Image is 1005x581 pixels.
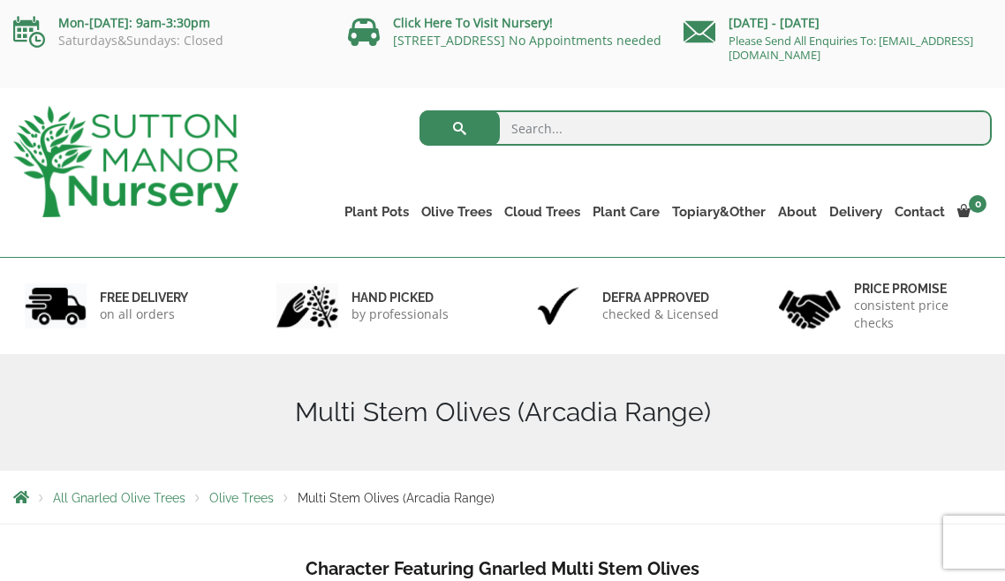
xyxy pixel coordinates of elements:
img: 2.jpg [276,283,338,328]
a: Please Send All Enquiries To: [EMAIL_ADDRESS][DOMAIN_NAME] [729,33,973,63]
p: consistent price checks [854,297,981,332]
a: 0 [951,200,992,224]
a: Olive Trees [209,491,274,505]
p: checked & Licensed [602,306,719,323]
h6: Defra approved [602,290,719,306]
a: About [772,200,823,224]
a: Click Here To Visit Nursery! [393,14,553,31]
span: Multi Stem Olives (Arcadia Range) [298,491,495,505]
p: by professionals [351,306,449,323]
a: Contact [888,200,951,224]
input: Search... [419,110,993,146]
a: Plant Care [586,200,666,224]
img: 1.jpg [25,283,87,328]
a: Olive Trees [415,200,498,224]
a: All Gnarled Olive Trees [53,491,185,505]
a: Cloud Trees [498,200,586,224]
h6: hand picked [351,290,449,306]
h6: Price promise [854,281,981,297]
p: on all orders [100,306,188,323]
img: 4.jpg [779,279,841,333]
img: logo [13,106,238,217]
nav: Breadcrumbs [13,490,992,504]
img: 3.jpg [527,283,589,328]
h6: FREE DELIVERY [100,290,188,306]
h1: Multi Stem Olives (Arcadia Range) [13,396,992,428]
p: Mon-[DATE]: 9am-3:30pm [13,12,321,34]
p: [DATE] - [DATE] [684,12,992,34]
a: [STREET_ADDRESS] No Appointments needed [393,32,661,49]
a: Plant Pots [338,200,415,224]
b: Character Featuring Gnarled Multi Stem Olives [306,558,699,579]
p: Saturdays&Sundays: Closed [13,34,321,48]
a: Delivery [823,200,888,224]
a: Topiary&Other [666,200,772,224]
span: 0 [969,195,986,213]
